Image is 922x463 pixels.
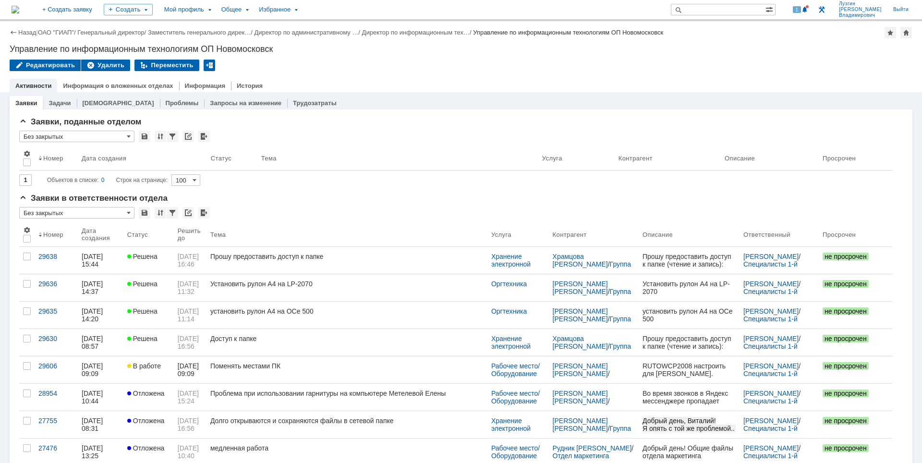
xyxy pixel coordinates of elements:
span: не просрочен [823,444,869,452]
a: [PERSON_NAME] [743,307,799,315]
div: Сохранить вид [139,131,150,142]
a: [PERSON_NAME] [743,362,799,370]
a: ОАО "ГИАП" [38,29,74,36]
a: Директор по административному … [254,29,358,36]
div: [DATE] 13:25 [82,444,105,460]
span: Расширенный поиск [765,4,775,13]
div: Создать [104,4,153,15]
a: установить рулон А4 на ОСе 500 [206,302,487,329]
span: не просрочен [823,417,869,425]
div: / [148,29,254,36]
div: Тема [261,155,277,162]
span: В работе [127,362,161,370]
th: Номер [35,146,78,171]
a: Специалисты 1-й линии [GEOGRAPHIC_DATA] [743,425,813,448]
div: Дата создания [82,155,126,162]
th: Статус [123,222,174,247]
span: Отложена [127,390,165,397]
a: Установить рулон А4 на LP-2070 [206,274,487,301]
span: Объектов в списке: [47,177,98,183]
a: не просрочен [819,411,885,438]
div: Экспорт списка [198,207,210,219]
div: / [553,335,635,350]
a: [DATE] 10:44 [78,384,123,411]
a: Директор по информационным тех… [362,29,470,36]
a: История [237,82,263,89]
div: Поместить в архив [204,60,215,71]
div: Услуга [542,155,562,162]
div: 27476 [38,444,74,452]
div: | [36,28,37,36]
a: 27755 [35,411,78,438]
div: 29638 [38,253,74,260]
a: Оргтехника [491,280,527,288]
a: [DATE] 11:32 [174,274,206,301]
a: Специалисты 1-й линии [GEOGRAPHIC_DATA] [743,260,813,283]
th: Тема [206,222,487,247]
th: Номер [35,222,78,247]
a: Перейти в интерфейс администратора [816,4,827,15]
a: [DATE] 15:24 [174,384,206,411]
div: / [743,280,815,295]
a: не просрочен [819,247,885,274]
div: Долго открываются и сохраняются файлы в сетевой папке [210,417,484,425]
a: Заместитель генерального дирек… [148,29,251,36]
div: / [743,253,815,268]
div: медленная работа [210,444,484,452]
span: [PERSON_NAME] [839,7,882,12]
div: 28954 [38,390,74,397]
div: Услуга [491,231,511,238]
a: [DATE] 09:09 [174,356,206,383]
div: Установить рулон А4 на LP-2070 [210,280,484,288]
div: Ответственный [743,231,792,238]
a: [DATE] 16:56 [174,411,206,438]
a: Хранение электронной информации [491,335,533,358]
a: Активности [15,82,51,89]
div: 27755 [38,417,74,425]
a: [PERSON_NAME] [743,335,799,342]
div: Решить до [178,227,203,242]
a: [PERSON_NAME] [PERSON_NAME] [553,417,610,432]
a: 29638 [35,247,78,274]
a: Информация о вложенных отделах [63,82,173,89]
span: [DATE] 11:32 [178,280,201,295]
a: Специалисты 1-й линии [GEOGRAPHIC_DATA] [743,342,813,366]
div: [DATE] 14:20 [82,307,105,323]
div: 29636 [38,280,74,288]
a: Генеральный директор [77,29,144,36]
a: Поменять местами ПК [206,356,487,383]
a: 29636 [35,274,78,301]
a: Рабочее место/Оборудование [491,390,540,405]
a: Специалисты 1-й линии [GEOGRAPHIC_DATA] [743,315,813,338]
span: [DATE] 09:09 [178,362,201,378]
div: Поменять местами ПК [210,362,484,370]
div: Тема [210,231,226,238]
th: Услуга [487,222,549,247]
a: Хранение электронной информации [491,417,533,440]
a: Запросы на изменение [210,99,281,107]
div: Управление по информационным технологиям ОП Новомосковск [10,44,912,54]
div: Фильтрация... [167,207,178,219]
div: Добавить в избранное [885,27,896,38]
a: Храмцова [PERSON_NAME] [553,253,608,268]
a: Задачи [49,99,71,107]
a: [DATE] 14:37 [78,274,123,301]
span: Лузгин [839,1,882,7]
div: Скопировать ссылку на список [182,131,194,142]
a: [DATE] 14:20 [78,302,123,329]
a: не просрочен [819,274,885,301]
th: Контрагент [549,222,639,247]
div: / [553,390,635,405]
span: не просрочен [823,335,869,342]
th: Контрагент [615,146,721,171]
i: Строк на странице: [47,174,168,186]
div: [DATE] 15:44 [82,253,105,268]
div: / [254,29,362,36]
div: / [743,444,815,460]
a: Отдел маркетинга [553,452,609,460]
div: / [553,444,635,460]
a: 29635 [35,302,78,329]
a: [PERSON_NAME] [743,280,799,288]
span: Заявки, поданные отделом [19,117,141,126]
div: Номер [43,155,64,162]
